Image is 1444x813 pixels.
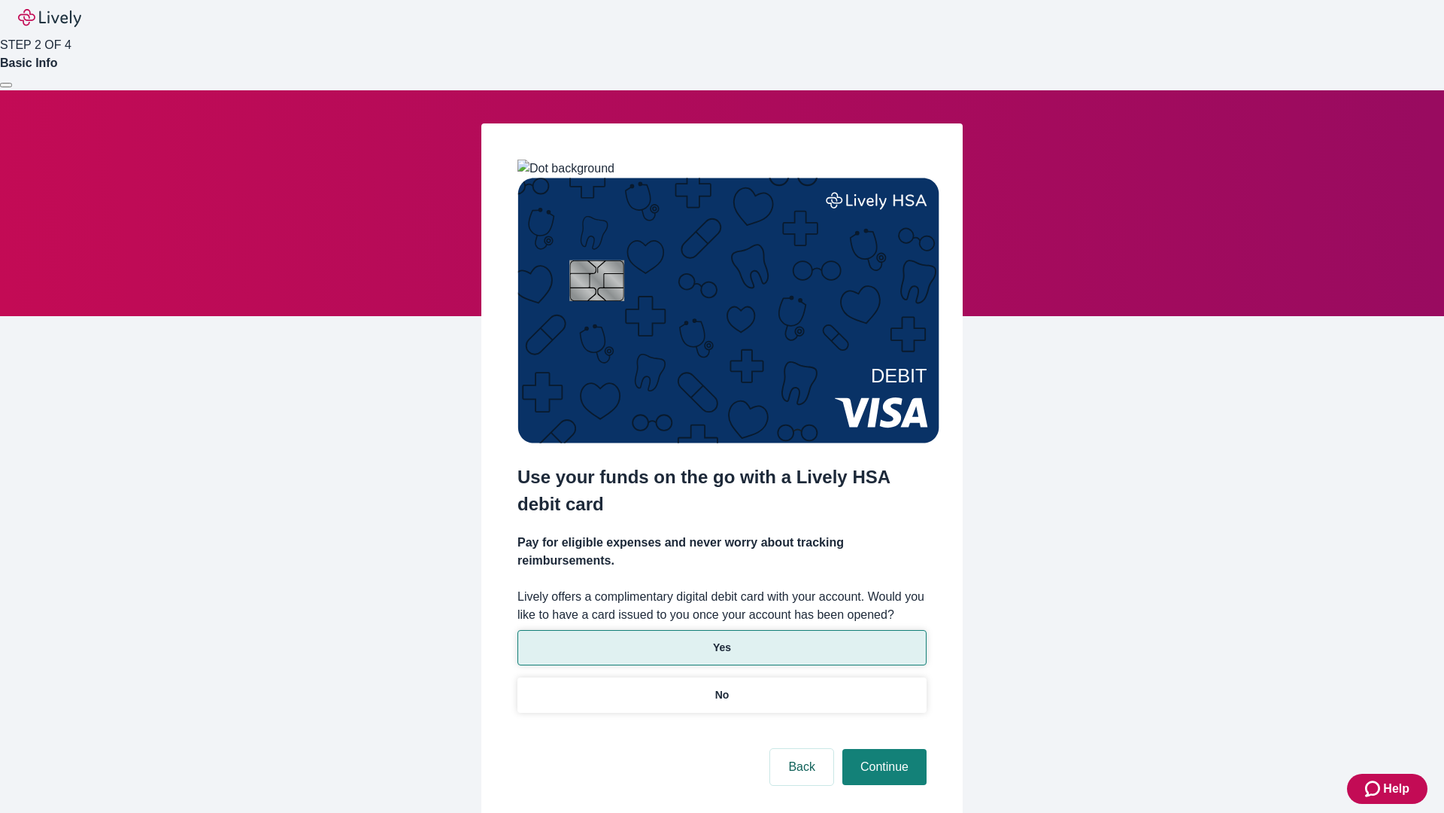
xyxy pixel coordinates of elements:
[770,749,833,785] button: Back
[1347,774,1427,804] button: Zendesk support iconHelp
[1383,780,1409,798] span: Help
[517,178,939,443] img: Debit card
[517,160,614,178] img: Dot background
[517,677,927,713] button: No
[517,588,927,624] label: Lively offers a complimentary digital debit card with your account. Would you like to have a card...
[842,749,927,785] button: Continue
[715,687,730,703] p: No
[713,640,731,656] p: Yes
[517,630,927,665] button: Yes
[18,9,81,27] img: Lively
[517,464,927,518] h2: Use your funds on the go with a Lively HSA debit card
[1365,780,1383,798] svg: Zendesk support icon
[517,534,927,570] h4: Pay for eligible expenses and never worry about tracking reimbursements.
